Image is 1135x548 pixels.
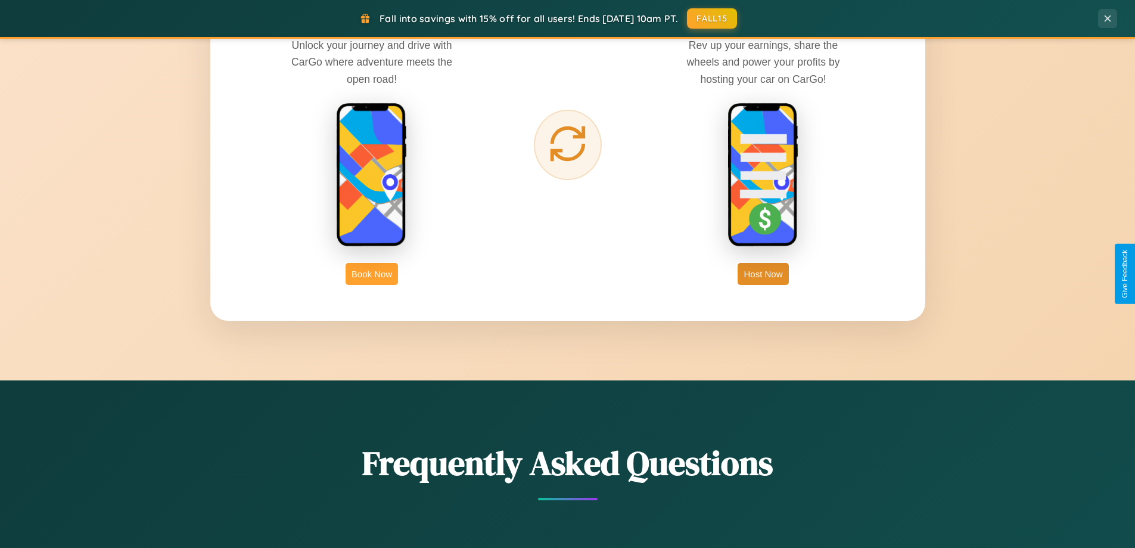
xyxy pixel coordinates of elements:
p: Rev up your earnings, share the wheels and power your profits by hosting your car on CarGo! [674,37,853,87]
button: Host Now [738,263,788,285]
div: Give Feedback [1121,250,1129,298]
h2: Frequently Asked Questions [210,440,925,486]
button: FALL15 [687,8,737,29]
p: Unlock your journey and drive with CarGo where adventure meets the open road! [282,37,461,87]
img: host phone [727,103,799,248]
img: rent phone [336,103,408,248]
button: Book Now [346,263,398,285]
span: Fall into savings with 15% off for all users! Ends [DATE] 10am PT. [380,13,678,24]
